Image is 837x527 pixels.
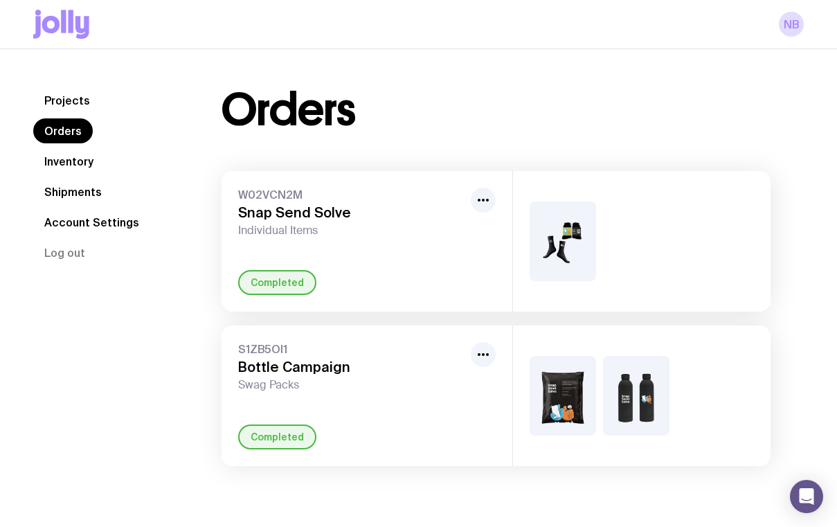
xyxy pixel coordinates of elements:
a: Orders [33,118,93,143]
div: Completed [238,270,316,295]
button: Log out [33,240,96,265]
h3: Snap Send Solve [238,204,465,221]
div: Open Intercom Messenger [790,480,823,513]
span: W02VCN2M [238,188,465,202]
span: S1ZB5OI1 [238,342,465,356]
a: Account Settings [33,210,150,235]
div: Completed [238,425,316,449]
h1: Orders [222,88,355,132]
span: Swag Packs [238,378,465,392]
span: Individual Items [238,224,465,238]
a: NB [779,12,804,37]
a: Projects [33,88,101,113]
a: Shipments [33,179,113,204]
a: Inventory [33,149,105,174]
h3: Bottle Campaign [238,359,465,375]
